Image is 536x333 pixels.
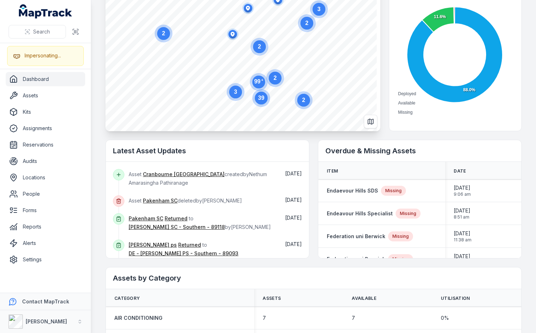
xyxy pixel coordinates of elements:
time: 01/08/2025, 9:06:46 am [454,184,471,197]
strong: [PERSON_NAME] [26,318,67,324]
span: Category [114,296,140,301]
text: 39 [258,95,264,101]
span: Asset created by Nethum Amarasingha Pathiranage [129,171,267,186]
span: 0 % [441,314,449,322]
div: Missing [388,254,413,264]
time: 15/08/2025, 3:00:00 pm [285,170,302,176]
button: Switch to Map View [364,115,377,128]
a: Forms [6,203,85,217]
span: Missing [398,110,413,115]
span: Utilisation [441,296,470,301]
span: [DATE] [285,215,302,221]
a: Pakenham SC [129,215,163,222]
span: 7 [263,314,266,322]
a: Assignments [6,121,85,135]
a: Pakenham SC [143,197,177,204]
span: [DATE] [454,253,471,260]
a: MapTrack [19,4,72,19]
a: Assets [6,88,85,103]
div: Missing [381,186,406,196]
button: Search [9,25,66,39]
a: Dashboard [6,72,85,86]
a: [PERSON_NAME] ps [129,241,177,249]
text: 2 [302,97,305,103]
span: to by [PERSON_NAME] [129,242,238,265]
div: Missing [396,209,421,219]
span: [DATE] [454,207,470,214]
div: Impersonating... [25,52,61,59]
a: Endeavour Hills Specialist [327,210,393,217]
span: Assets [263,296,281,301]
time: 15/08/2025, 1:23:11 pm [285,241,302,247]
a: People [6,187,85,201]
a: Endaevour Hills SDS [327,187,378,194]
text: 2 [305,20,309,26]
a: Federation uni Berwick [327,256,385,263]
span: Deployed [398,91,416,96]
span: Available [352,296,376,301]
strong: Contact MapTrack [22,298,69,304]
span: Search [33,28,50,35]
a: Reservations [6,138,85,152]
a: Audits [6,154,85,168]
a: Returned [178,241,201,249]
text: 2 [274,75,277,81]
a: Kits [6,105,85,119]
text: 99 [254,78,263,84]
a: Federation uni Berwick [327,233,385,240]
a: Reports [6,220,85,234]
time: 15/08/2025, 1:24:02 pm [285,215,302,221]
span: to by [PERSON_NAME] [129,215,271,230]
span: Available [398,101,415,106]
span: Date [454,168,466,174]
span: [DATE] [454,230,471,237]
a: DE - [PERSON_NAME] PS - Southern - 89093 [129,250,238,257]
text: 2 [258,43,261,50]
span: Item [327,168,338,174]
div: Missing [388,231,413,241]
span: [DATE] [454,184,471,191]
time: 22/07/2025, 11:38:59 am [454,253,471,266]
h2: Overdue & Missing Assets [325,146,514,156]
span: 11:38 am [454,237,471,243]
span: [DATE] [285,197,302,203]
span: [DATE] [285,170,302,176]
a: Cranbourne [GEOGRAPHIC_DATA] [143,171,225,178]
span: Asset deleted by [PERSON_NAME] [129,198,242,204]
h2: Latest Asset Updates [113,146,302,156]
a: Returned [165,215,187,222]
tspan: + [261,78,263,82]
a: Locations [6,170,85,185]
a: Settings [6,252,85,267]
a: [PERSON_NAME] SC - Southern - 89118 [129,224,225,231]
time: 15/08/2025, 1:24:06 pm [285,197,302,203]
span: [DATE] [285,241,302,247]
time: 22/07/2025, 11:38:59 am [454,230,471,243]
h2: Assets by Category [113,273,514,283]
a: Alerts [6,236,85,250]
span: 8:51 am [454,214,470,220]
text: 2 [162,30,165,36]
a: AIR CONDITIONING [114,314,163,322]
time: 01/08/2025, 8:51:18 am [454,207,470,220]
span: 7 [352,314,355,322]
text: 3 [318,6,321,12]
text: 3 [234,89,237,95]
span: 9:06 am [454,191,471,197]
